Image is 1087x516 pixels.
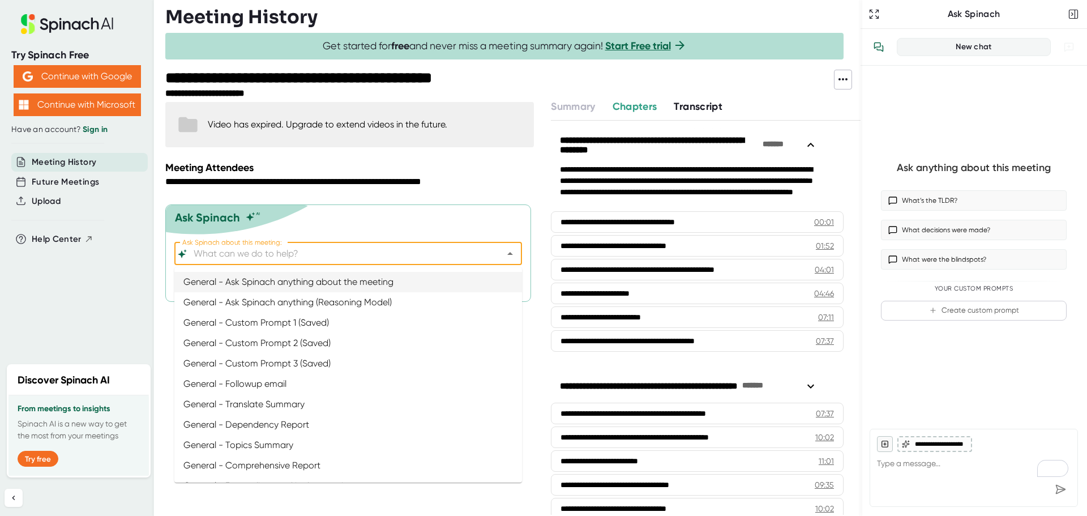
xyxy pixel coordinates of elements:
[613,99,657,114] button: Chapters
[866,6,882,22] button: Expand to Ask Spinach page
[18,418,140,442] p: Spinach AI is a new way to get the most from your meetings
[18,373,110,388] h2: Discover Spinach AI
[867,36,890,58] button: View conversation history
[83,125,108,134] a: Sign in
[605,40,671,52] a: Start Free trial
[613,100,657,113] span: Chapters
[174,292,522,313] li: General - Ask Spinach anything (Reasoning Model)
[11,125,143,135] div: Have an account?
[814,216,834,228] div: 00:01
[165,6,318,28] h3: Meeting History
[174,353,522,374] li: General - Custom Prompt 3 (Saved)
[175,211,240,224] div: Ask Spinach
[881,249,1067,270] button: What were the blindspots?
[18,404,140,413] h3: From meetings to insights
[11,49,143,62] div: Try Spinach Free
[881,301,1067,321] button: Create custom prompt
[18,451,58,467] button: Try free
[14,65,141,88] button: Continue with Google
[815,503,834,514] div: 10:02
[174,374,522,394] li: General - Followup email
[32,233,82,246] span: Help Center
[174,435,522,455] li: General - Topics Summary
[32,233,93,246] button: Help Center
[32,156,96,169] button: Meeting History
[23,71,33,82] img: Aehbyd4JwY73AAAAAElFTkSuQmCC
[674,99,722,114] button: Transcript
[674,100,722,113] span: Transcript
[881,220,1067,240] button: What decisions were made?
[882,8,1065,20] div: Ask Spinach
[391,40,409,52] b: free
[1065,6,1081,22] button: Close conversation sidebar
[174,394,522,415] li: General - Translate Summary
[818,312,834,323] div: 07:11
[904,42,1043,52] div: New chat
[502,246,518,262] button: Close
[815,479,834,491] div: 09:35
[881,285,1067,293] div: Your Custom Prompts
[174,313,522,333] li: General - Custom Prompt 1 (Saved)
[815,432,834,443] div: 10:02
[816,408,834,419] div: 07:37
[551,100,595,113] span: Summary
[174,455,522,476] li: General - Comprehensive Report
[323,40,687,53] span: Get started for and never miss a meeting summary again!
[165,161,537,174] div: Meeting Attendees
[5,489,23,507] button: Collapse sidebar
[551,99,595,114] button: Summary
[32,195,61,208] button: Upload
[877,452,1071,479] textarea: To enrich screen reader interactions, please activate Accessibility in Grammarly extension settings
[174,272,522,292] li: General - Ask Spinach anything about the meeting
[14,93,141,116] button: Continue with Microsoft
[814,288,834,299] div: 04:46
[816,240,834,251] div: 01:52
[819,455,834,467] div: 11:01
[815,264,834,275] div: 04:01
[897,161,1051,174] div: Ask anything about this meeting
[32,176,99,189] button: Future Meetings
[816,335,834,347] div: 07:37
[174,333,522,353] li: General - Custom Prompt 2 (Saved)
[191,246,485,262] input: What can we do to help?
[174,415,522,435] li: General - Dependency Report
[174,476,522,496] li: General - Dates discussed in the meeting
[1050,479,1071,500] div: Send message
[208,119,447,130] div: Video has expired. Upgrade to extend videos in the future.
[881,190,1067,211] button: What’s the TLDR?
